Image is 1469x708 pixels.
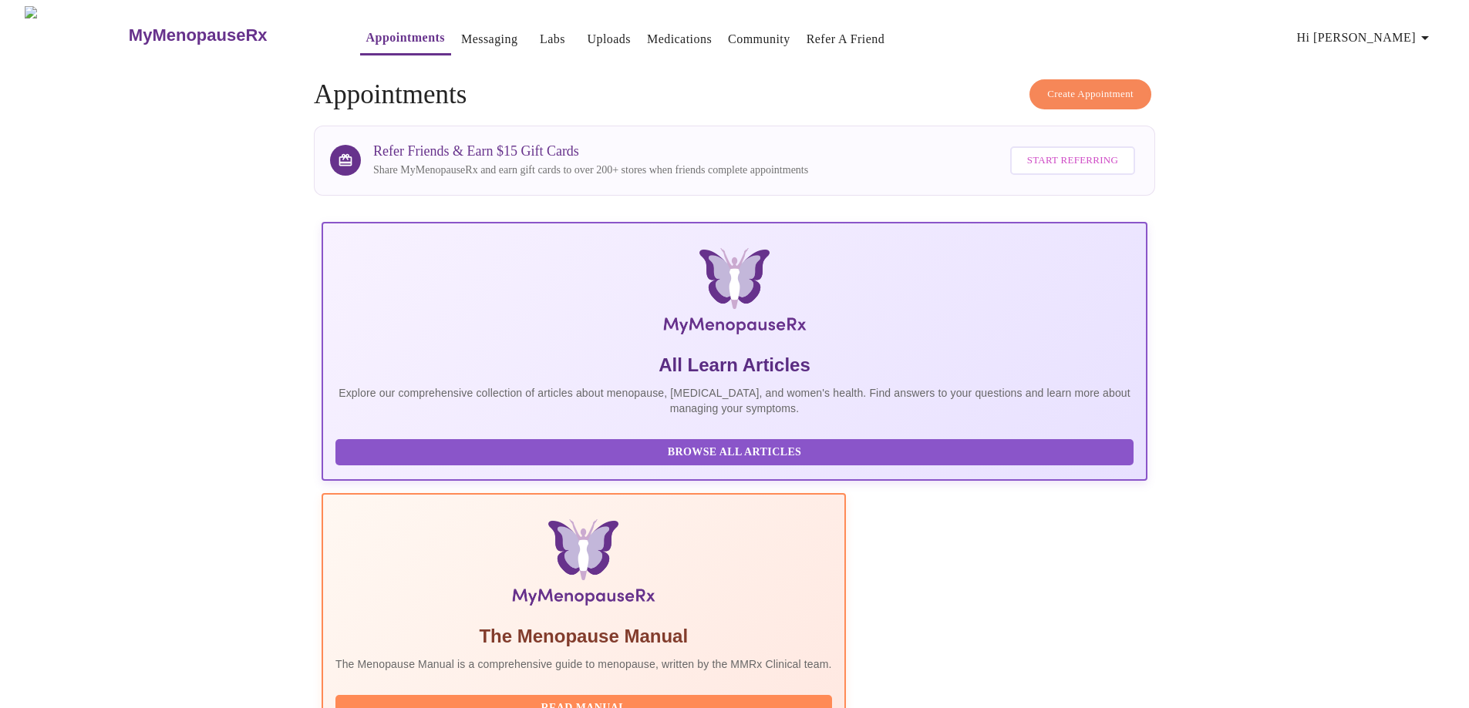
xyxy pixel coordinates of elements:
p: The Menopause Manual is a comprehensive guide to menopause, written by the MMRx Clinical team. [335,656,832,672]
h3: MyMenopauseRx [129,25,268,45]
button: Medications [641,24,718,55]
a: Appointments [366,27,445,49]
button: Labs [527,24,577,55]
button: Hi [PERSON_NAME] [1291,22,1440,53]
button: Messaging [455,24,524,55]
span: Hi [PERSON_NAME] [1297,27,1434,49]
h4: Appointments [314,79,1155,110]
a: Community [728,29,790,50]
button: Browse All Articles [335,439,1134,466]
span: Create Appointment [1047,86,1134,103]
button: Community [722,24,797,55]
a: Messaging [461,29,517,50]
h5: All Learn Articles [335,353,1134,377]
a: Browse All Articles [335,445,1137,458]
button: Appointments [360,22,451,55]
a: Start Referring [1006,139,1139,183]
img: Menopause Manual [414,519,753,612]
a: Uploads [587,29,631,50]
a: MyMenopauseRx [126,8,329,62]
button: Refer a Friend [800,24,891,55]
p: Share MyMenopauseRx and earn gift cards to over 200+ stores when friends complete appointments [373,163,808,178]
img: MyMenopauseRx Logo [460,248,1009,341]
a: Labs [540,29,565,50]
h5: The Menopause Manual [335,624,832,649]
img: MyMenopauseRx Logo [25,6,126,64]
p: Explore our comprehensive collection of articles about menopause, [MEDICAL_DATA], and women's hea... [335,385,1134,416]
a: Refer a Friend [807,29,885,50]
button: Start Referring [1010,146,1135,175]
button: Uploads [581,24,637,55]
button: Create Appointment [1029,79,1151,109]
a: Medications [647,29,712,50]
span: Start Referring [1027,152,1118,169]
span: Browse All Articles [351,443,1118,462]
h3: Refer Friends & Earn $15 Gift Cards [373,143,808,159]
